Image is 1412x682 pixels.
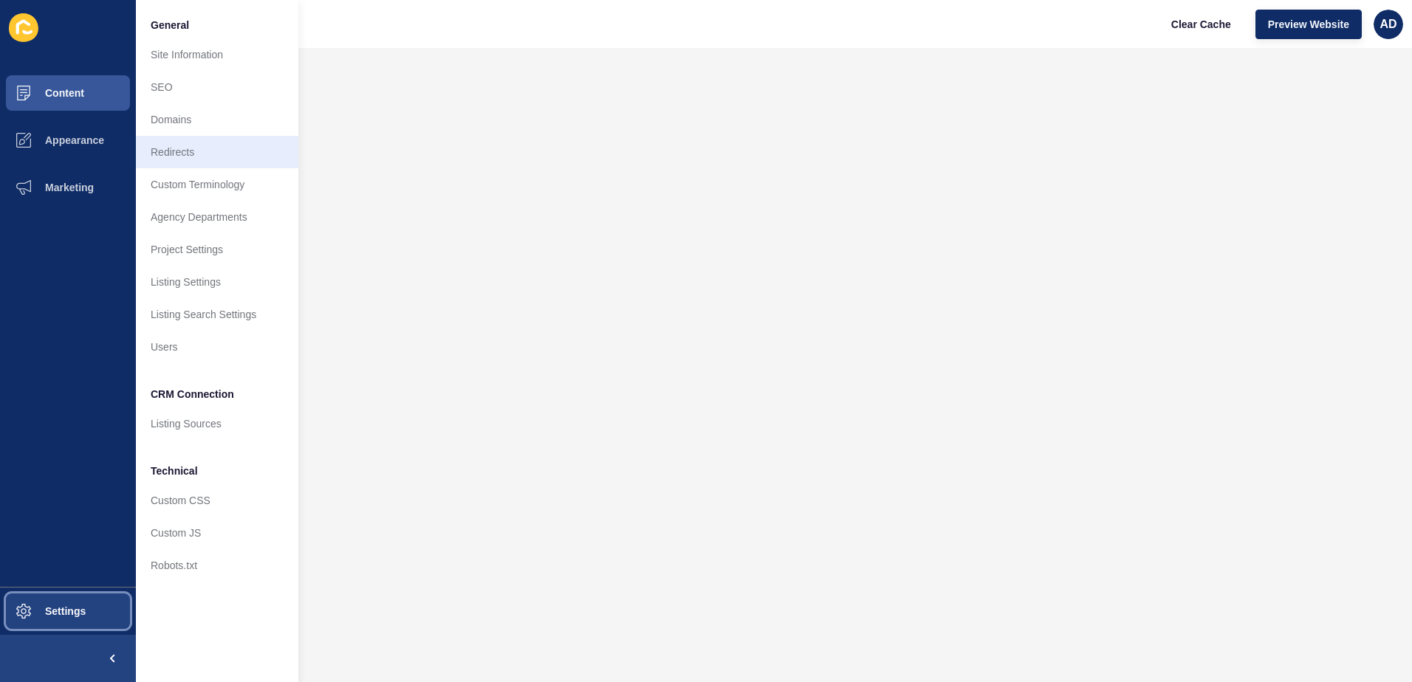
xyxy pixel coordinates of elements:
a: Domains [136,103,298,136]
a: Redirects [136,136,298,168]
button: Clear Cache [1159,10,1244,39]
span: Technical [151,464,198,478]
span: CRM Connection [151,387,234,402]
a: Custom JS [136,517,298,549]
a: Listing Settings [136,266,298,298]
a: Robots.txt [136,549,298,582]
button: Preview Website [1255,10,1362,39]
a: Agency Departments [136,201,298,233]
a: Custom CSS [136,484,298,517]
a: Listing Sources [136,407,298,440]
a: Users [136,331,298,363]
a: SEO [136,71,298,103]
a: Project Settings [136,233,298,266]
span: General [151,18,189,32]
span: AD [1380,17,1396,32]
a: Site Information [136,38,298,71]
span: Preview Website [1268,17,1349,32]
a: Listing Search Settings [136,298,298,331]
span: Clear Cache [1171,17,1231,32]
a: Custom Terminology [136,168,298,201]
